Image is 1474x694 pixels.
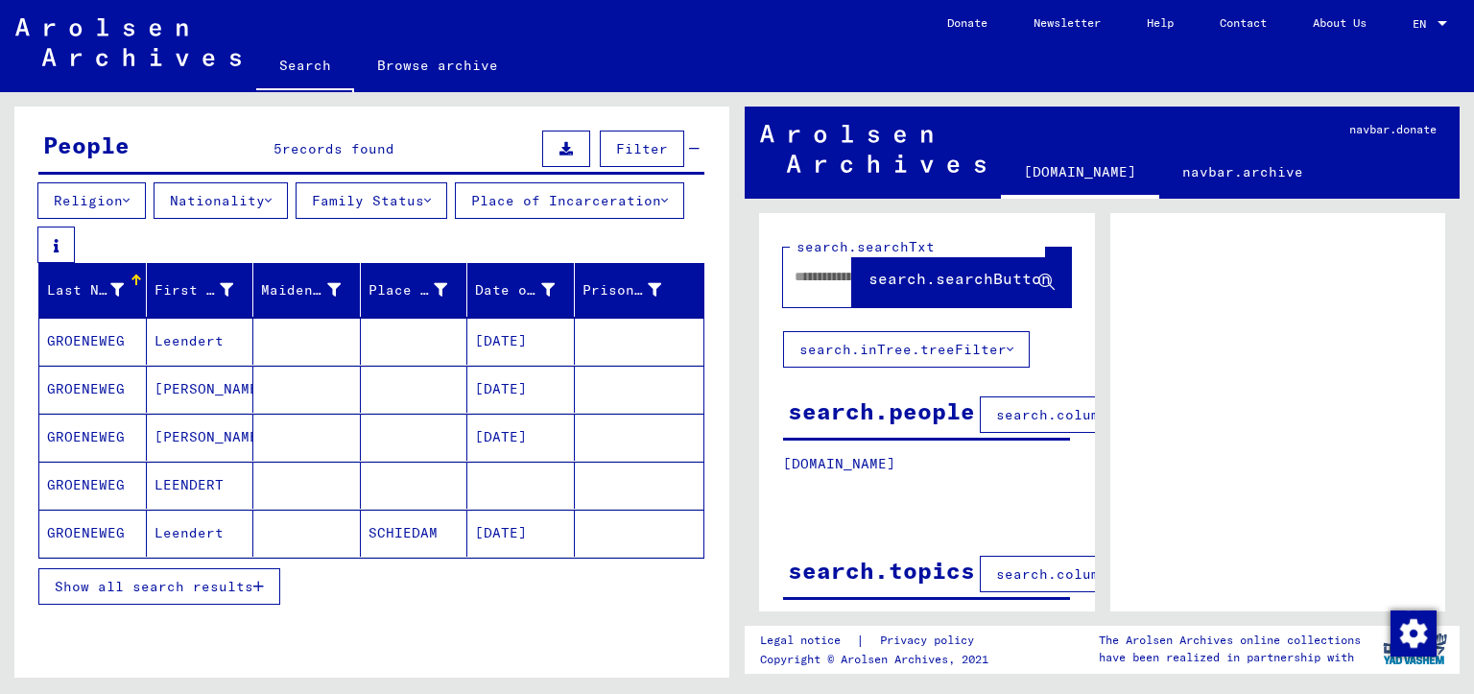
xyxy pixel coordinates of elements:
mat-header-cell: Prisoner # [575,263,704,317]
mat-cell: GROENEWEG [39,462,147,509]
mat-cell: [DATE] [467,318,575,365]
mat-cell: Leendert [147,510,254,557]
div: Last Name [47,280,124,300]
mat-label: search.searchTxt [796,238,935,255]
mat-header-cell: Date of Birth [467,263,575,317]
span: search.columnFilter.filter [996,406,1220,423]
button: search.inTree.treeFilter [783,331,1030,368]
p: Copyright © Arolsen Archives, 2021 [760,651,997,668]
a: [DOMAIN_NAME] [1001,149,1159,199]
mat-cell: [DATE] [467,366,575,413]
div: Place of Birth [368,275,472,305]
div: Last Name [47,275,148,305]
mat-cell: SCHIEDAM [361,510,468,557]
p: The Arolsen Archives online collections [1099,632,1361,649]
div: First Name [155,280,234,300]
mat-cell: [PERSON_NAME] [147,414,254,461]
div: Prisoner # [582,275,686,305]
img: Arolsen_neg.svg [760,125,986,173]
mat-cell: GROENEWEG [39,366,147,413]
img: Change consent [1391,610,1437,657]
span: EN [1413,17,1434,31]
a: Search [256,42,354,92]
button: search.searchButton [852,248,1071,307]
p: [DOMAIN_NAME] [783,454,1070,474]
div: | [760,631,997,651]
button: Religion [37,182,146,219]
span: search.searchButton [868,269,1051,288]
a: Browse archive [354,42,521,88]
a: Legal notice [760,631,856,651]
mat-cell: GROENEWEG [39,510,147,557]
button: search.columnFilter.filter [980,556,1236,592]
div: Date of Birth [475,280,555,300]
div: People [43,128,130,162]
span: Show all search results [55,578,253,595]
button: Show all search results [38,568,280,605]
div: First Name [155,275,258,305]
a: Privacy policy [865,631,997,651]
div: Maiden Name [261,275,365,305]
button: Filter [600,131,684,167]
div: Place of Birth [368,280,448,300]
div: Maiden Name [261,280,341,300]
mat-cell: [PERSON_NAME] [147,366,254,413]
mat-cell: [DATE] [467,414,575,461]
mat-header-cell: First Name [147,263,254,317]
div: Date of Birth [475,275,579,305]
div: Prisoner # [582,280,662,300]
button: Place of Incarceration [455,182,684,219]
img: Arolsen_neg.svg [15,18,241,66]
mat-cell: Leendert [147,318,254,365]
span: Filter [616,140,668,157]
mat-header-cell: Maiden Name [253,263,361,317]
div: search.topics [788,553,975,587]
button: Nationality [154,182,288,219]
span: search.columnFilter.filter [996,565,1220,583]
mat-cell: [DATE] [467,510,575,557]
mat-cell: GROENEWEG [39,318,147,365]
button: Family Status [296,182,447,219]
img: yv_logo.png [1379,625,1451,673]
span: 5 [273,140,282,157]
mat-cell: LEENDERT [147,462,254,509]
a: navbar.archive [1159,149,1326,195]
div: search.people [788,394,975,428]
a: navbar.donate [1326,107,1460,153]
button: search.columnFilter.filter [980,396,1236,433]
mat-header-cell: Last Name [39,263,147,317]
span: records found [282,140,394,157]
p: have been realized in partnership with [1099,649,1361,666]
mat-cell: GROENEWEG [39,414,147,461]
mat-header-cell: Place of Birth [361,263,468,317]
